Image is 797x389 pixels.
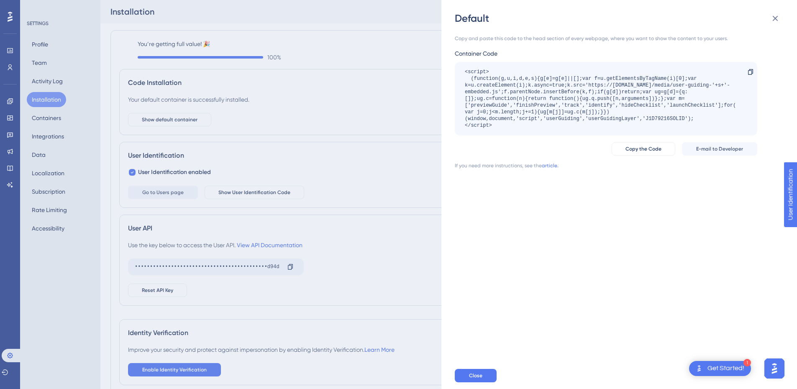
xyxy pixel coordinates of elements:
[7,2,58,12] span: User Identification
[694,363,704,374] img: launcher-image-alternative-text
[612,142,675,156] button: Copy the Code
[762,356,787,381] iframe: UserGuiding AI Assistant Launcher
[542,162,559,169] a: article.
[743,359,751,366] div: 1
[455,35,757,42] div: Copy and paste this code to the head section of every webpage, where you want to show the content...
[465,69,739,129] div: <script> (function(g,u,i,d,e,s){g[e]=g[e]||[];var f=u.getElementsByTagName(i)[0];var k=u.createEl...
[455,162,542,169] div: If you need more instructions, see the
[469,372,482,379] span: Close
[455,12,785,25] div: Default
[455,49,757,59] div: Container Code
[707,364,744,373] div: Get Started!
[682,142,757,156] button: E-mail to Developer
[696,146,743,152] span: E-mail to Developer
[625,146,661,152] span: Copy the Code
[455,369,497,382] button: Close
[689,361,751,376] div: Open Get Started! checklist, remaining modules: 1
